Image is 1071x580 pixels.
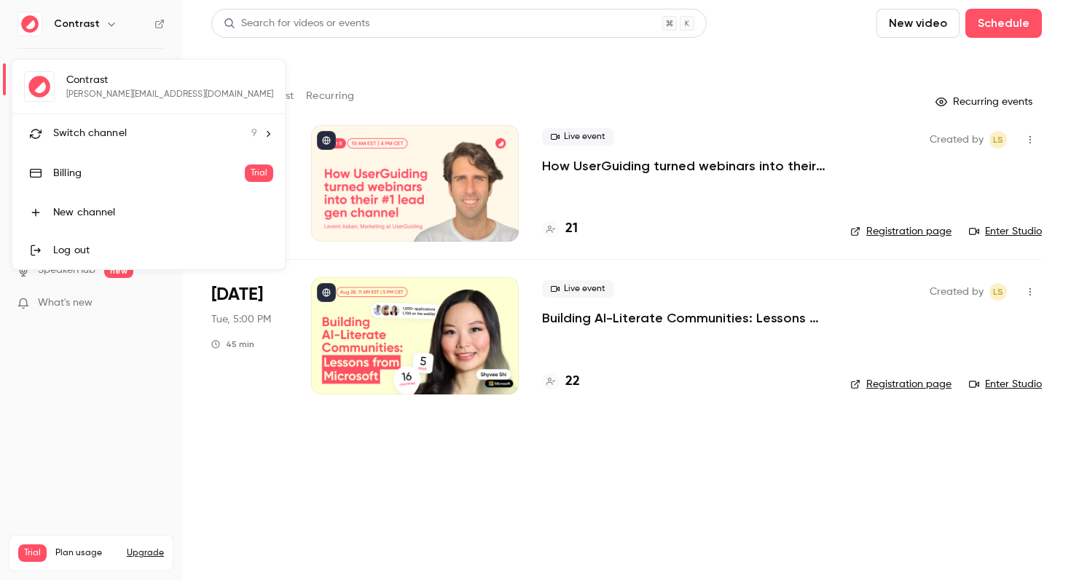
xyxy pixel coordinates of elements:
[251,126,257,141] span: 9
[245,164,274,182] span: Trial
[53,243,273,258] div: Log out
[53,166,245,180] div: Billing
[53,126,127,141] span: Switch channel
[53,205,273,220] div: New channel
